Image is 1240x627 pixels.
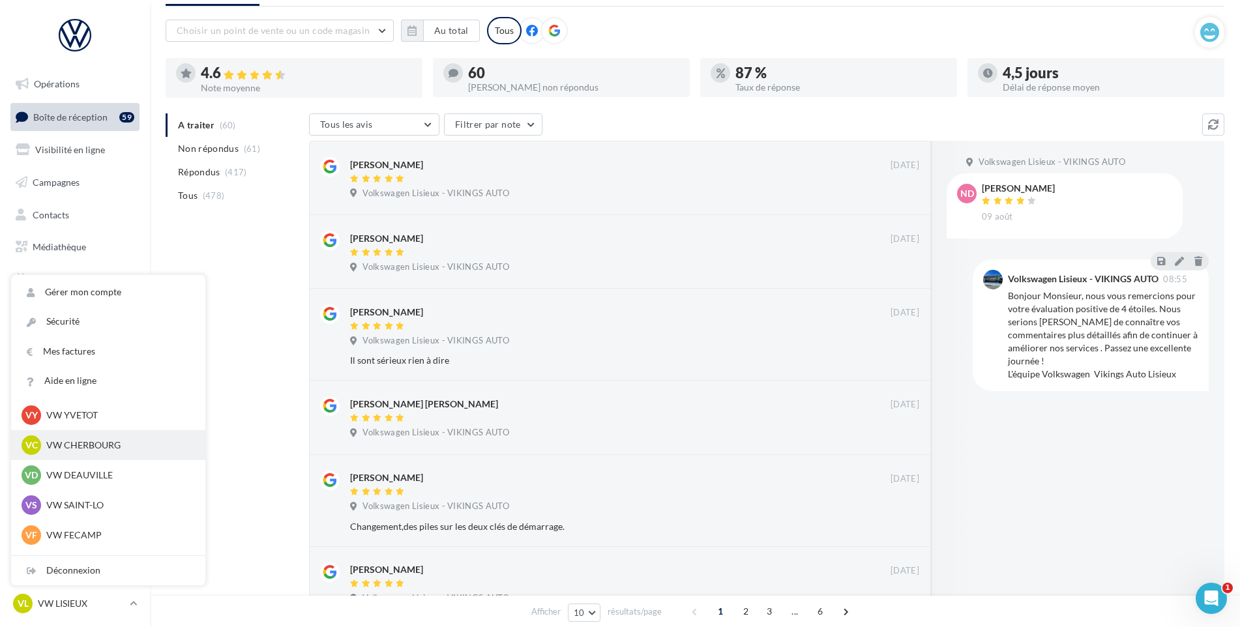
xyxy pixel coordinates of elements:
button: Ignorer [876,351,919,370]
a: VL VW LISIEUX [10,591,140,616]
a: PLV et print personnalisable [8,299,142,337]
span: [DATE] [891,399,919,411]
p: VW FECAMP [46,529,190,542]
span: [DATE] [891,233,919,245]
div: Note moyenne [201,83,412,93]
span: Boîte de réception [33,111,108,122]
div: Changement,des piles sur les deux clés de démarrage. [350,520,834,533]
span: [DATE] [891,565,919,577]
span: VD [25,469,38,482]
button: Au total [401,20,480,42]
button: Ignorer [877,259,920,278]
span: 10 [574,607,585,618]
span: Visibilité en ligne [35,144,105,155]
p: VW CHERBOURG [46,439,190,452]
span: 08:55 [1163,275,1187,284]
iframe: Intercom live chat [1196,583,1227,614]
button: Tous les avis [309,113,439,136]
span: Volkswagen Lisieux - VIKINGS AUTO [362,592,509,604]
span: VS [25,499,37,512]
span: Volkswagen Lisieux - VIKINGS AUTO [362,188,509,199]
div: Volkswagen Lisieux - VIKINGS AUTO [1008,274,1159,284]
span: [DATE] [891,307,919,319]
span: Tous [178,189,198,202]
a: Gérer mon compte [11,278,205,307]
a: Calendrier [8,266,142,293]
span: 1 [710,601,731,622]
button: Au total [423,20,480,42]
a: Campagnes DataOnDemand [8,342,142,380]
div: Il sont sérieux rien à dire [350,354,834,367]
span: Volkswagen Lisieux - VIKINGS AUTO [362,427,509,439]
span: (417) [225,167,247,177]
button: Ignorer [876,518,919,536]
p: VW DEAUVILLE [46,469,190,482]
span: 2 [735,601,756,622]
div: 4,5 jours [1003,66,1214,80]
span: Afficher [531,605,561,618]
span: Tous les avis [320,119,373,130]
span: Répondus [178,166,220,179]
span: (478) [203,190,225,201]
div: [PERSON_NAME] [982,184,1055,193]
p: VW LISIEUX [38,597,125,610]
button: Filtrer par note [444,113,542,136]
div: 60 [468,66,679,80]
a: Sécurité [11,307,205,336]
a: Boîte de réception59 [8,103,142,131]
span: Volkswagen Lisieux - VIKINGS AUTO [362,335,509,347]
a: Contacts [8,201,142,229]
div: Déconnexion [11,556,205,585]
span: 1 [1222,583,1233,593]
span: Calendrier [33,274,76,285]
span: Contacts [33,209,69,220]
div: Délai de réponse moyen [1003,83,1214,92]
span: Opérations [34,78,80,89]
span: Choisir un point de vente ou un code magasin [177,25,370,36]
div: [PERSON_NAME] [350,306,423,319]
span: VC [25,439,38,452]
span: Volkswagen Lisieux - VIKINGS AUTO [362,261,509,273]
button: Choisir un point de vente ou un code magasin [166,20,394,42]
span: résultats/page [608,605,662,618]
span: [DATE] [891,473,919,485]
div: Taux de réponse [735,83,947,92]
div: Bonjour Monsieur, nous vous remercions pour votre évaluation positive de 4 étoiles. Nous serions ... [1008,289,1198,381]
div: 87 % [735,66,947,80]
span: ND [960,187,974,200]
a: Campagnes [8,169,142,196]
span: Volkswagen Lisieux - VIKINGS AUTO [362,501,509,512]
button: 10 [568,604,601,622]
button: Ignorer [877,591,920,609]
span: 3 [759,601,780,622]
a: Aide en ligne [11,366,205,396]
span: Volkswagen Lisieux - VIKINGS AUTO [979,156,1125,168]
span: Médiathèque [33,241,86,252]
div: Tous [487,17,522,44]
div: [PERSON_NAME] [350,471,423,484]
span: VF [25,529,37,542]
div: [PERSON_NAME] [350,232,423,245]
span: VL [18,597,29,610]
div: [PERSON_NAME] [350,563,423,576]
a: Visibilité en ligne [8,136,142,164]
span: [DATE] [891,160,919,171]
div: [PERSON_NAME] non répondus [468,83,679,92]
span: Campagnes [33,177,80,188]
div: 4.6 [201,66,412,81]
p: VW YVETOT [46,409,190,422]
div: 59 [119,112,134,123]
span: 09 août [982,211,1012,223]
p: VW SAINT-LO [46,499,190,512]
a: Médiathèque [8,233,142,261]
span: ... [784,601,805,622]
span: Non répondus [178,142,239,155]
div: [PERSON_NAME] [350,158,423,171]
div: [PERSON_NAME] [PERSON_NAME] [350,398,498,411]
a: Mes factures [11,337,205,366]
button: Ignorer [877,426,920,444]
span: 6 [810,601,831,622]
span: VY [25,409,38,422]
span: (61) [244,143,260,154]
